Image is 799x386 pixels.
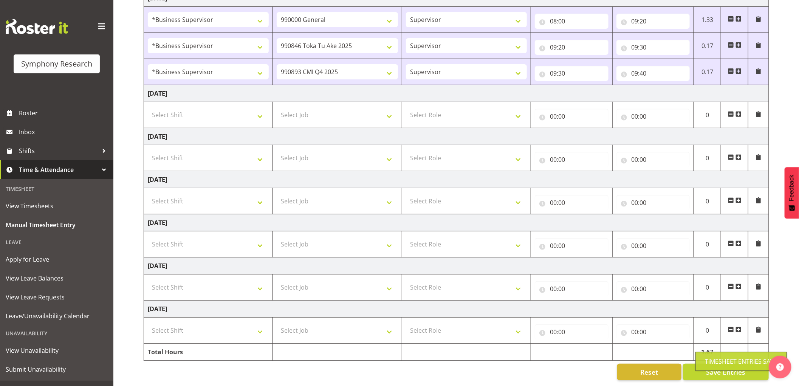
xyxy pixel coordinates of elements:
input: Click to select... [616,14,690,29]
span: Manual Timesheet Entry [6,219,108,231]
input: Click to select... [535,281,609,296]
td: [DATE] [144,301,769,318]
input: Click to select... [616,109,690,124]
input: Click to select... [535,238,609,253]
td: 0 [694,145,721,171]
td: 0 [694,102,721,128]
button: Reset [617,364,681,380]
td: 0.17 [694,33,721,59]
input: Click to select... [535,195,609,210]
a: View Leave Balances [2,269,111,288]
input: Click to select... [535,152,609,167]
button: Save Entries [683,364,769,380]
td: 1.67 [694,344,721,361]
span: Feedback [788,175,795,201]
input: Click to select... [616,281,690,296]
span: Reset [640,367,658,377]
div: Timesheet [2,181,111,197]
a: View Unavailability [2,341,111,360]
span: View Leave Balances [6,273,108,284]
a: Submit Unavailability [2,360,111,379]
span: Leave/Unavailability Calendar [6,310,108,322]
input: Click to select... [535,66,609,81]
td: [DATE] [144,257,769,274]
input: Click to select... [616,195,690,210]
td: 0 [694,274,721,301]
td: [DATE] [144,85,769,102]
input: Click to select... [616,66,690,81]
div: Unavailability [2,326,111,341]
a: View Timesheets [2,197,111,215]
input: Click to select... [616,152,690,167]
div: Timesheet Entries Save [705,357,777,366]
a: View Leave Requests [2,288,111,307]
span: View Leave Requests [6,291,108,303]
td: [DATE] [144,171,769,188]
span: View Unavailability [6,345,108,356]
input: Click to select... [616,40,690,55]
div: Symphony Research [21,58,92,70]
input: Click to select... [535,14,609,29]
input: Click to select... [616,324,690,339]
td: Total Hours [144,344,273,361]
span: View Timesheets [6,200,108,212]
input: Click to select... [616,238,690,253]
input: Click to select... [535,40,609,55]
img: Rosterit website logo [6,19,68,34]
span: Shifts [19,145,98,157]
a: Manual Timesheet Entry [2,215,111,234]
td: 0 [694,318,721,344]
td: 0 [694,231,721,257]
span: Save Entries [706,367,745,377]
a: Leave/Unavailability Calendar [2,307,111,326]
button: Feedback - Show survey [785,167,799,219]
span: Submit Unavailability [6,364,108,375]
span: Time & Attendance [19,164,98,175]
span: Inbox [19,126,110,138]
td: 1.33 [694,7,721,33]
td: [DATE] [144,128,769,145]
input: Click to select... [535,324,609,339]
td: 0.17 [694,59,721,85]
span: Apply for Leave [6,254,108,265]
input: Click to select... [535,109,609,124]
img: help-xxl-2.png [776,363,784,371]
div: Leave [2,234,111,250]
a: Apply for Leave [2,250,111,269]
td: 0 [694,188,721,214]
span: Roster [19,107,110,119]
td: [DATE] [144,214,769,231]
